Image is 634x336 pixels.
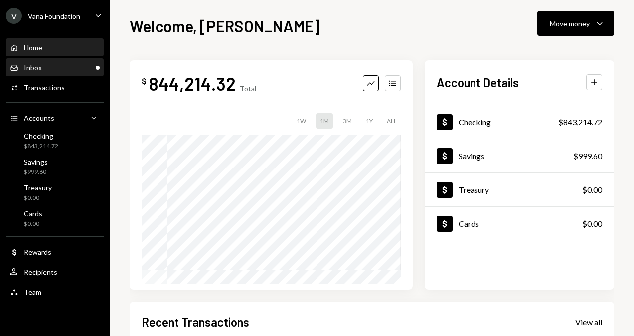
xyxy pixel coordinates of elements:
h2: Recent Transactions [142,314,249,330]
div: Checking [24,132,58,140]
div: $999.60 [573,150,602,162]
a: Treasury$0.00 [6,180,104,204]
div: Cards [459,219,479,228]
a: Accounts [6,109,104,127]
div: $0.00 [24,220,42,228]
button: Move money [537,11,614,36]
div: 1Y [362,113,377,129]
a: Cards$0.00 [425,207,614,240]
div: Rewards [24,248,51,256]
div: Transactions [24,83,65,92]
div: Savings [459,151,484,161]
div: Recipients [24,268,57,276]
a: Team [6,283,104,301]
div: $843,214.72 [558,116,602,128]
div: $999.60 [24,168,48,176]
a: Savings$999.60 [6,155,104,178]
div: Accounts [24,114,54,122]
a: Transactions [6,78,104,96]
div: V [6,8,22,24]
a: Recipients [6,263,104,281]
div: 3M [339,113,356,129]
div: Cards [24,209,42,218]
div: $ [142,76,147,86]
div: View all [575,317,602,327]
div: $0.00 [582,184,602,196]
div: Inbox [24,63,42,72]
a: Home [6,38,104,56]
a: Checking$843,214.72 [6,129,104,153]
a: Cards$0.00 [6,206,104,230]
h2: Account Details [437,74,519,91]
div: Team [24,288,41,296]
div: $843,214.72 [24,142,58,151]
a: Savings$999.60 [425,139,614,172]
div: Checking [459,117,491,127]
div: Home [24,43,42,52]
div: $0.00 [24,194,52,202]
a: Inbox [6,58,104,76]
div: $0.00 [582,218,602,230]
div: Vana Foundation [28,12,80,20]
div: Move money [550,18,590,29]
h1: Welcome, [PERSON_NAME] [130,16,320,36]
a: View all [575,316,602,327]
div: 1W [293,113,310,129]
a: Treasury$0.00 [425,173,614,206]
div: Total [240,84,256,93]
a: Checking$843,214.72 [425,105,614,139]
div: 844,214.32 [149,72,236,95]
div: ALL [383,113,401,129]
div: Treasury [459,185,489,194]
div: Treasury [24,183,52,192]
a: Rewards [6,243,104,261]
div: 1M [316,113,333,129]
div: Savings [24,158,48,166]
